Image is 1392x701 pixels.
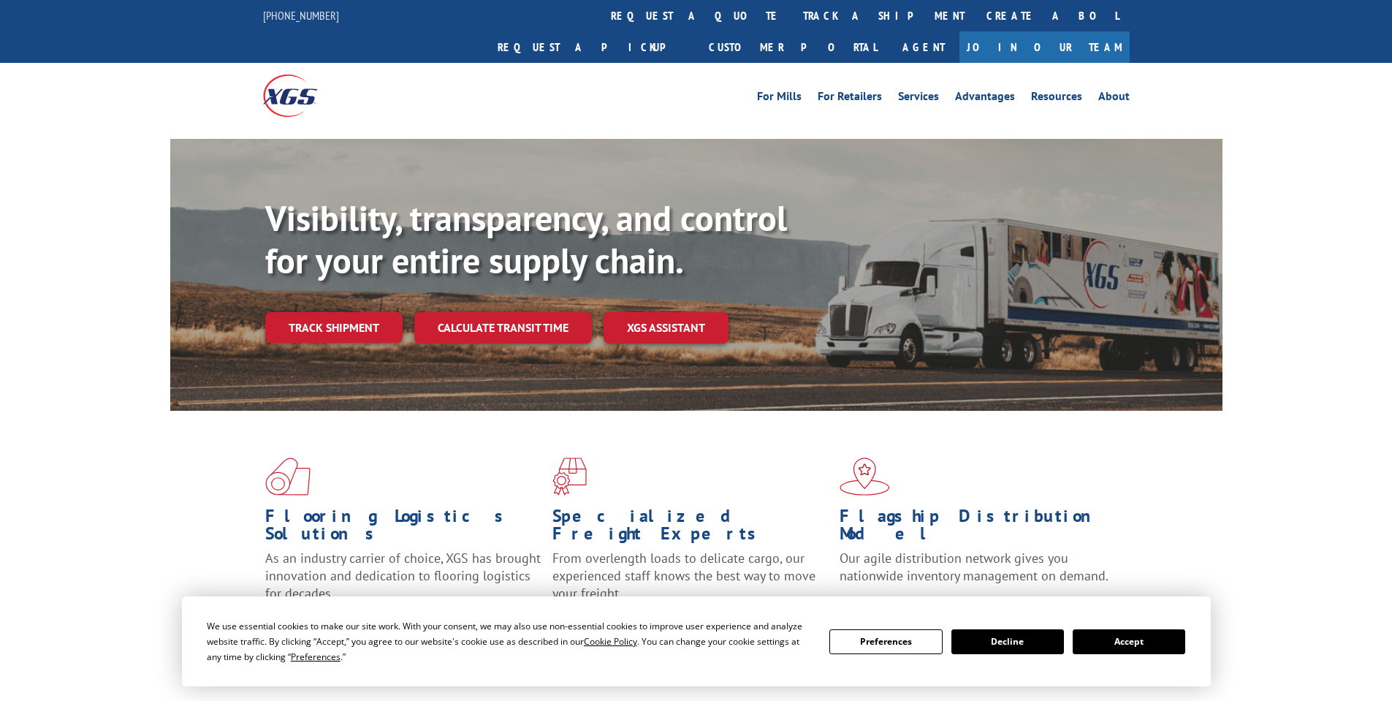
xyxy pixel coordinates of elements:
[955,91,1015,107] a: Advantages
[888,31,959,63] a: Agent
[951,629,1064,654] button: Decline
[757,91,802,107] a: For Mills
[552,507,829,550] h1: Specialized Freight Experts
[263,8,339,23] a: [PHONE_NUMBER]
[265,507,541,550] h1: Flooring Logistics Solutions
[1098,91,1130,107] a: About
[487,31,698,63] a: Request a pickup
[182,596,1211,686] div: Cookie Consent Prompt
[291,651,341,663] span: Preferences
[840,458,890,496] img: xgs-icon-flagship-distribution-model-red
[818,91,882,107] a: For Retailers
[552,458,587,496] img: xgs-icon-focused-on-flooring-red
[840,507,1116,550] h1: Flagship Distribution Model
[265,550,541,602] span: As an industry carrier of choice, XGS has brought innovation and dedication to flooring logistics...
[584,635,637,648] span: Cookie Policy
[1031,91,1082,107] a: Resources
[698,31,888,63] a: Customer Portal
[552,550,829,615] p: From overlength loads to delicate cargo, our experienced staff knows the best way to move your fr...
[840,550,1108,584] span: Our agile distribution network gives you nationwide inventory management on demand.
[207,618,812,664] div: We use essential cookies to make our site work. With your consent, we may also use non-essential ...
[414,312,592,344] a: Calculate transit time
[265,312,403,343] a: Track shipment
[604,312,729,344] a: XGS ASSISTANT
[898,91,939,107] a: Services
[959,31,1130,63] a: Join Our Team
[265,458,311,496] img: xgs-icon-total-supply-chain-intelligence-red
[265,195,787,283] b: Visibility, transparency, and control for your entire supply chain.
[1073,629,1185,654] button: Accept
[829,629,942,654] button: Preferences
